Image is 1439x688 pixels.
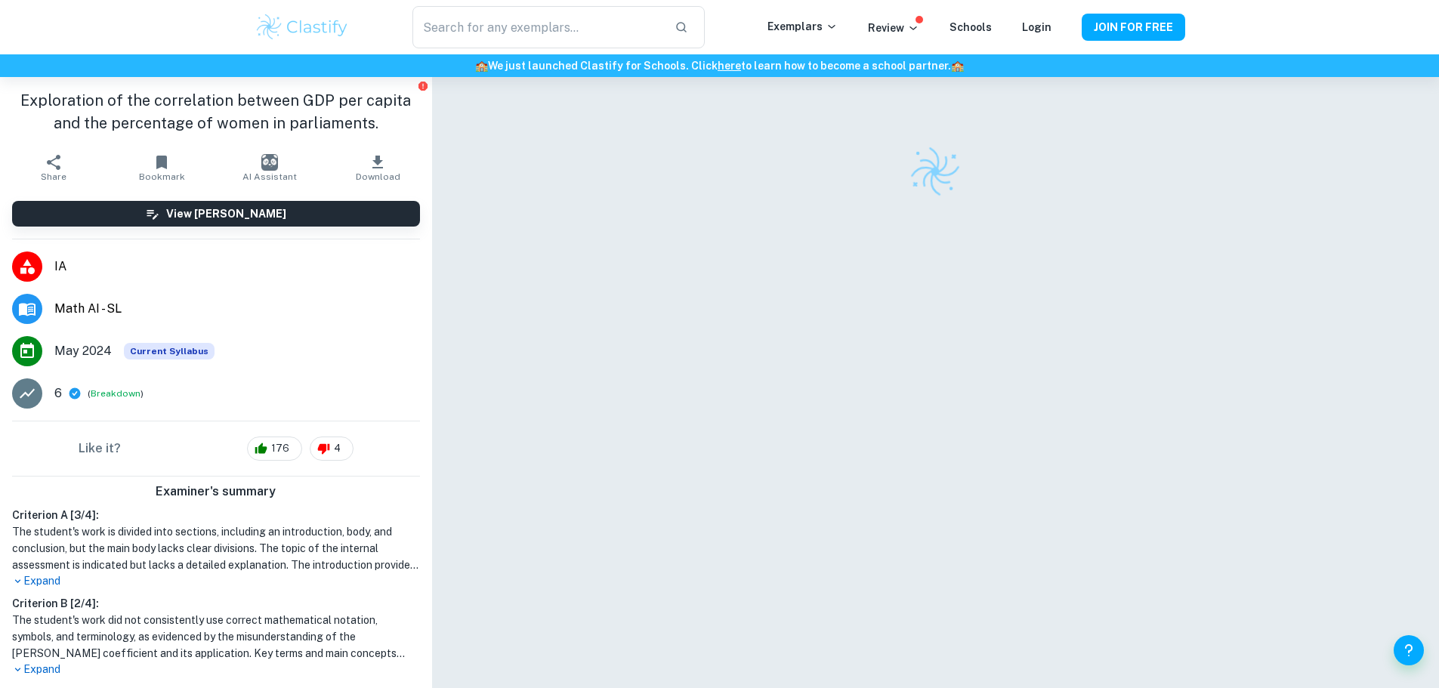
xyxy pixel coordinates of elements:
[91,387,141,400] button: Breakdown
[12,662,420,677] p: Expand
[54,384,62,403] p: 6
[88,387,144,401] span: ( )
[124,343,215,359] span: Current Syllabus
[79,440,121,458] h6: Like it?
[216,147,324,189] button: AI Assistant
[356,171,400,182] span: Download
[139,171,185,182] span: Bookmark
[263,441,298,456] span: 176
[326,441,349,456] span: 4
[54,258,420,276] span: IA
[3,57,1436,74] h6: We just launched Clastify for Schools. Click to learn how to become a school partner.
[418,80,429,91] button: Report issue
[12,507,420,523] h6: Criterion A [ 3 / 4 ]:
[12,89,420,134] h1: Exploration of the correlation between GDP per capita and the percentage of women in parliaments.
[12,201,420,227] button: View [PERSON_NAME]
[906,143,964,200] img: Clastify logo
[767,18,838,35] p: Exemplars
[166,205,286,222] h6: View [PERSON_NAME]
[12,595,420,612] h6: Criterion B [ 2 / 4 ]:
[54,300,420,318] span: Math AI - SL
[412,6,662,48] input: Search for any exemplars...
[255,12,350,42] img: Clastify logo
[12,573,420,589] p: Expand
[247,437,302,461] div: 176
[41,171,66,182] span: Share
[950,21,992,33] a: Schools
[1394,635,1424,665] button: Help and Feedback
[951,60,964,72] span: 🏫
[6,483,426,501] h6: Examiner's summary
[242,171,297,182] span: AI Assistant
[475,60,488,72] span: 🏫
[324,147,432,189] button: Download
[54,342,112,360] span: May 2024
[718,60,741,72] a: here
[1082,14,1185,41] button: JOIN FOR FREE
[310,437,354,461] div: 4
[1022,21,1051,33] a: Login
[261,154,278,171] img: AI Assistant
[12,612,420,662] h1: The student's work did not consistently use correct mathematical notation, symbols, and terminolo...
[12,523,420,573] h1: The student's work is divided into sections, including an introduction, body, and conclusion, but...
[108,147,216,189] button: Bookmark
[868,20,919,36] p: Review
[124,343,215,359] div: This exemplar is based on the current syllabus. Feel free to refer to it for inspiration/ideas wh...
